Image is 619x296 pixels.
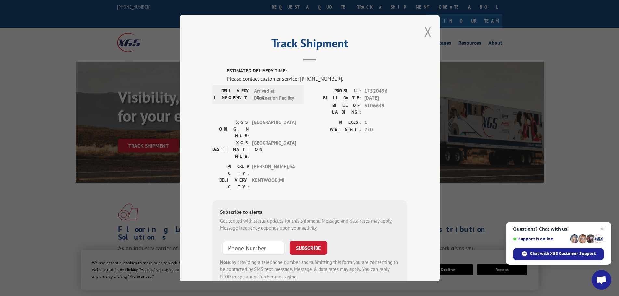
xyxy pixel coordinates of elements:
span: [GEOGRAPHIC_DATA] [252,119,296,139]
span: Support is online [513,237,568,241]
label: ESTIMATED DELIVERY TIME: [227,67,407,75]
a: Open chat [592,270,611,290]
span: 17520496 [364,87,407,95]
button: Close modal [424,23,432,40]
div: Subscribe to alerts [220,208,399,217]
strong: Note: [220,259,231,265]
span: Chat with XGS Customer Support [513,248,604,260]
span: [GEOGRAPHIC_DATA] [252,139,296,160]
span: 270 [364,126,407,134]
span: 5106649 [364,102,407,115]
button: SUBSCRIBE [290,241,327,254]
label: BILL OF LADING: [310,102,361,115]
label: PIECES: [310,119,361,126]
div: Please contact customer service: [PHONE_NUMBER]. [227,74,407,82]
label: BILL DATE: [310,95,361,102]
label: WEIGHT: [310,126,361,134]
h2: Track Shipment [212,39,407,51]
label: DELIVERY CITY: [212,176,249,190]
span: [PERSON_NAME] , GA [252,163,296,176]
div: Get texted with status updates for this shipment. Message and data rates may apply. Message frequ... [220,217,399,232]
label: XGS DESTINATION HUB: [212,139,249,160]
label: DELIVERY INFORMATION: [214,87,251,102]
span: KENTWOOD , MI [252,176,296,190]
label: PROBILL: [310,87,361,95]
label: XGS ORIGIN HUB: [212,119,249,139]
span: Questions? Chat with us! [513,226,604,232]
span: 1 [364,119,407,126]
input: Phone Number [223,241,284,254]
span: [DATE] [364,95,407,102]
span: Arrived at Destination Facility [254,87,298,102]
label: PICKUP CITY: [212,163,249,176]
div: by providing a telephone number and submitting this form you are consenting to be contacted by SM... [220,258,399,280]
span: Chat with XGS Customer Support [530,251,596,257]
